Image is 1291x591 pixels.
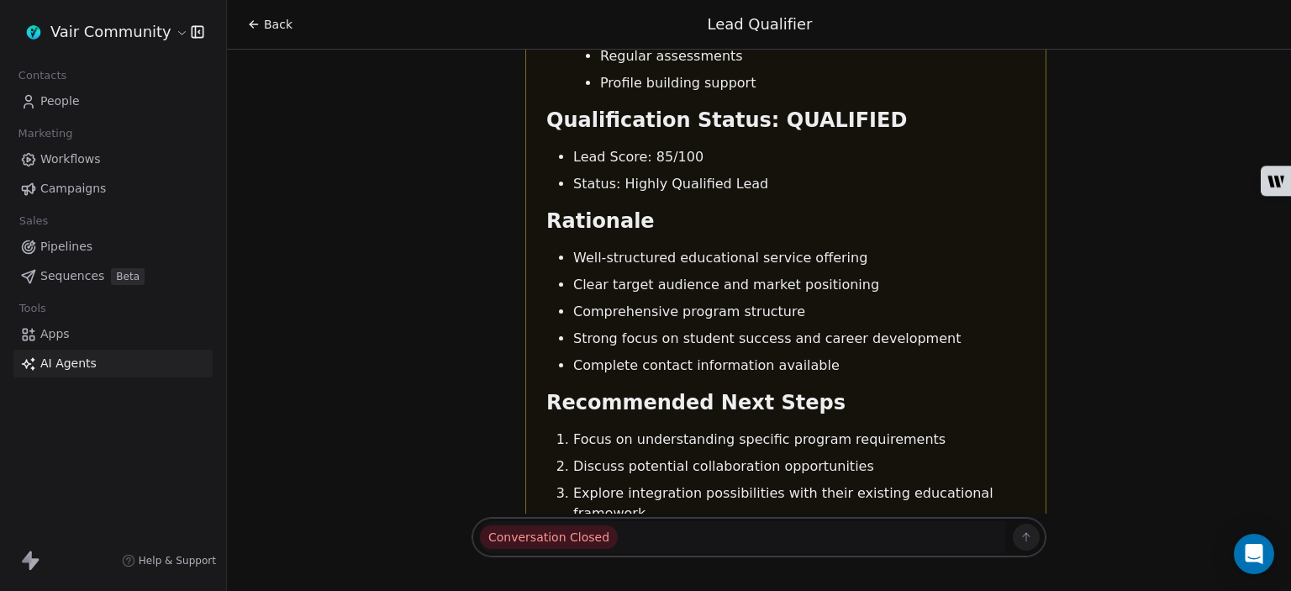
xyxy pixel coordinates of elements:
[573,483,1025,524] li: Explore integration possibilities with their existing educational framework
[1234,534,1274,574] div: Open Intercom Messenger
[12,296,53,321] span: Tools
[573,147,1025,167] li: Lead Score: 85/100
[573,456,1025,477] li: Discuss potential collaboration opportunities
[546,389,1025,416] h2: Recommended Next Steps
[13,262,213,290] a: SequencesBeta
[13,175,213,203] a: Campaigns
[50,21,171,43] span: Vair Community
[139,554,216,567] span: Help & Support
[13,145,213,173] a: Workflows
[13,320,213,348] a: Apps
[480,525,618,549] span: Conversation Closed
[13,350,213,377] a: AI Agents
[573,174,1025,194] li: Status: Highly Qualified Lead
[573,302,1025,322] li: Comprehensive program structure
[40,150,101,168] span: Workflows
[11,121,80,146] span: Marketing
[708,15,813,33] span: Lead Qualifier
[12,208,55,234] span: Sales
[573,430,1025,450] li: Focus on understanding specific program requirements
[264,16,292,33] span: Back
[20,18,179,46] button: Vair Community
[122,554,216,567] a: Help & Support
[40,238,92,256] span: Pipelines
[600,73,1025,93] li: Profile building support
[573,356,1025,376] li: Complete contact information available
[111,268,145,285] span: Beta
[13,233,213,261] a: Pipelines
[546,208,1025,235] h2: Rationale
[40,355,97,372] span: AI Agents
[24,22,44,42] img: VAIR%20LOGO%20PNG%20-%20Copy.png
[40,92,80,110] span: People
[546,107,1025,134] h2: Qualification Status: QUALIFIED
[600,46,1025,66] li: Regular assessments
[13,87,213,115] a: People
[11,63,74,88] span: Contacts
[40,267,104,285] span: Sequences
[573,248,1025,268] li: Well-structured educational service offering
[40,180,106,198] span: Campaigns
[573,329,1025,349] li: Strong focus on student success and career development
[40,325,70,343] span: Apps
[573,275,1025,295] li: Clear target audience and market positioning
